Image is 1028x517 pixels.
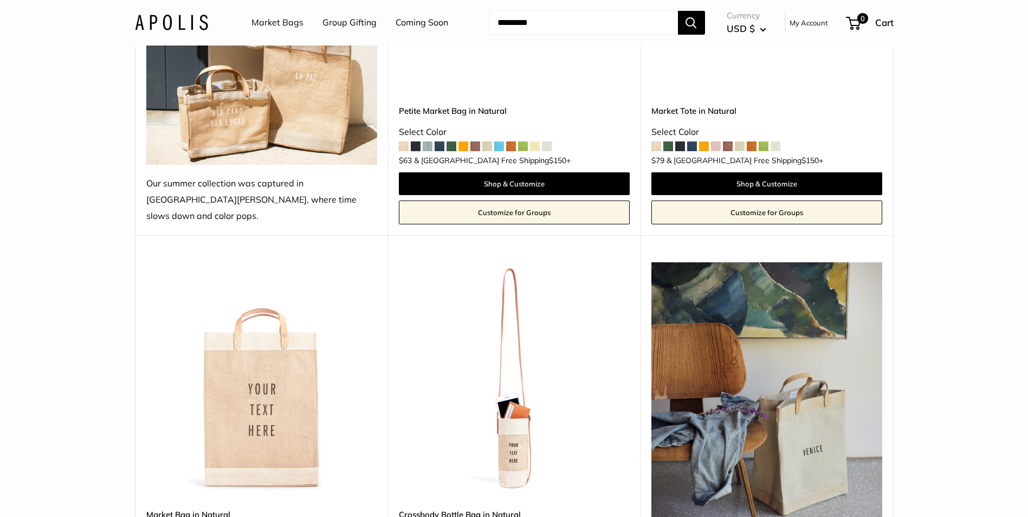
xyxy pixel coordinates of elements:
[414,157,571,164] span: & [GEOGRAPHIC_DATA] Free Shipping +
[651,124,882,140] div: Select Color
[251,15,303,31] a: Market Bags
[847,14,894,31] a: 0 Cart
[651,201,882,224] a: Customize for Groups
[399,156,412,165] span: $63
[549,156,566,165] span: $150
[396,15,448,31] a: Coming Soon
[667,157,823,164] span: & [GEOGRAPHIC_DATA] Free Shipping +
[651,156,664,165] span: $79
[399,201,630,224] a: Customize for Groups
[146,176,377,224] div: Our summer collection was captured in [GEOGRAPHIC_DATA][PERSON_NAME], where time slows down and c...
[727,23,755,34] span: USD $
[146,262,377,493] a: Market Bag in NaturalMarket Bag in Natural
[790,16,828,29] a: My Account
[399,262,630,493] a: description_Our first Crossbody Bottle Bagdescription_Effortless Style
[399,172,630,195] a: Shop & Customize
[399,105,630,117] a: Petite Market Bag in Natural
[322,15,377,31] a: Group Gifting
[399,262,630,493] img: description_Our first Crossbody Bottle Bag
[489,11,678,35] input: Search...
[875,17,894,28] span: Cart
[678,11,705,35] button: Search
[135,15,208,30] img: Apolis
[146,262,377,493] img: Market Bag in Natural
[399,124,630,140] div: Select Color
[801,156,819,165] span: $150
[651,172,882,195] a: Shop & Customize
[727,20,766,37] button: USD $
[857,13,868,24] span: 0
[651,105,882,117] a: Market Tote in Natural
[727,8,766,23] span: Currency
